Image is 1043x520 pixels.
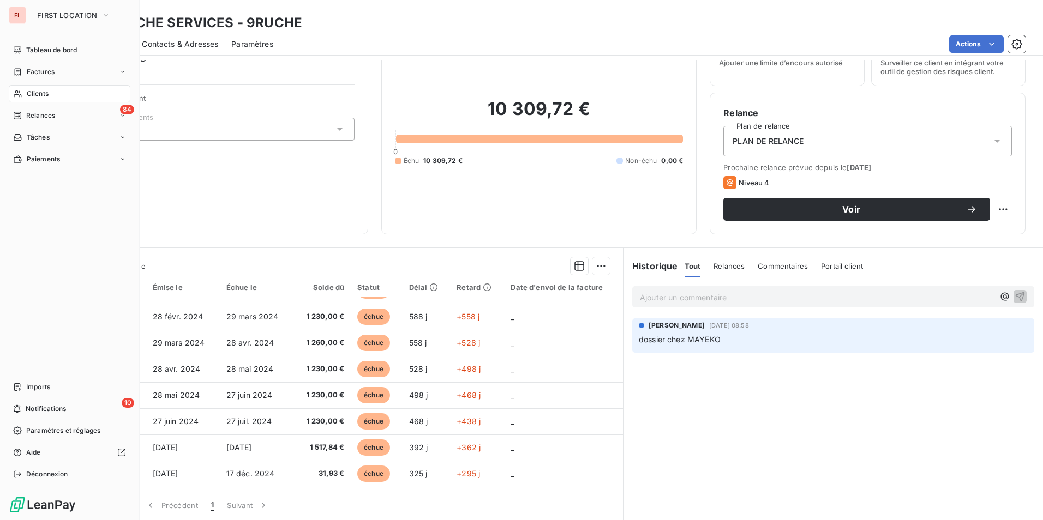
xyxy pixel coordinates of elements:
[153,390,200,400] span: 28 mai 2024
[511,364,514,373] span: _
[300,390,344,401] span: 1 230,00 €
[511,443,514,452] span: _
[409,469,428,478] span: 325 j
[153,364,201,373] span: 28 avr. 2024
[409,443,428,452] span: 392 j
[226,390,273,400] span: 27 juin 2024
[153,338,205,347] span: 29 mars 2024
[409,283,444,292] div: Délai
[27,89,49,99] span: Clients
[9,7,26,24] div: FL
[300,442,344,453] span: 1 517,84 €
[357,309,390,325] span: échue
[625,156,657,166] span: Non-échu
[226,364,274,373] span: 28 mai 2024
[120,105,134,114] span: 84
[231,39,273,50] span: Paramètres
[226,283,287,292] div: Échue le
[26,45,77,55] span: Tableau de bord
[26,404,66,414] span: Notifications
[211,500,214,511] span: 1
[649,321,705,330] span: [PERSON_NAME]
[723,106,1012,119] h6: Relance
[357,413,390,430] span: échue
[714,262,745,270] span: Relances
[300,337,344,348] span: 1 260,00 €
[1006,483,1032,509] iframe: Intercom live chat
[457,364,481,373] span: +498 j
[511,283,616,292] div: Date d'envoi de la facture
[457,312,479,321] span: +558 j
[949,35,1004,53] button: Actions
[457,338,480,347] span: +528 j
[393,147,398,156] span: 0
[26,111,55,120] span: Relances
[27,154,60,164] span: Paiements
[153,443,178,452] span: [DATE]
[26,448,41,457] span: Aide
[9,444,130,461] a: Aide
[226,338,274,347] span: 28 avr. 2024
[300,283,344,292] div: Solde dû
[220,494,275,517] button: Suivant
[9,496,76,513] img: Logo LeanPay
[300,364,344,374] span: 1 230,00 €
[624,259,678,273] h6: Historique
[409,416,428,426] span: 468 j
[357,465,390,482] span: échue
[27,67,55,77] span: Factures
[357,361,390,377] span: échue
[153,416,199,426] span: 27 juin 2024
[821,262,863,270] span: Portail client
[300,311,344,322] span: 1 230,00 €
[142,39,218,50] span: Contacts & Adresses
[758,262,808,270] span: Commentaires
[511,312,514,321] span: _
[226,416,272,426] span: 27 juil. 2024
[409,390,428,400] span: 498 j
[26,382,50,392] span: Imports
[457,469,480,478] span: +295 j
[205,494,220,517] button: 1
[226,443,252,452] span: [DATE]
[357,387,390,403] span: échue
[661,156,683,166] span: 0,00 €
[300,416,344,427] span: 1 230,00 €
[395,98,684,131] h2: 10 309,72 €
[26,426,100,436] span: Paramètres et réglages
[96,13,302,33] h3: LA RUCHE SERVICES - 9RUCHE
[226,312,279,321] span: 29 mars 2024
[685,262,701,270] span: Tout
[357,439,390,456] span: échue
[88,94,355,109] span: Propriétés Client
[457,416,481,426] span: +438 j
[719,58,843,67] span: Ajouter une limite d’encours autorisé
[26,469,68,479] span: Déconnexion
[723,198,990,221] button: Voir
[357,335,390,351] span: échue
[457,283,497,292] div: Retard
[226,469,275,478] span: 17 déc. 2024
[423,156,463,166] span: 10 309,72 €
[409,338,427,347] span: 558 j
[37,11,97,20] span: FIRST LOCATION
[511,416,514,426] span: _
[723,163,1012,172] span: Prochaine relance prévue depuis le
[709,322,749,329] span: [DATE] 08:58
[457,443,481,452] span: +362 j
[511,390,514,400] span: _
[409,364,428,373] span: 528 j
[457,390,481,400] span: +468 j
[153,312,203,321] span: 28 févr. 2024
[409,312,428,321] span: 588 j
[511,338,514,347] span: _
[153,283,213,292] div: Émise le
[300,468,344,479] span: 31,93 €
[153,469,178,478] span: [DATE]
[122,398,134,408] span: 10
[511,469,514,478] span: _
[880,58,1016,76] span: Surveiller ce client en intégrant votre outil de gestion des risques client.
[357,283,395,292] div: Statut
[404,156,419,166] span: Échu
[847,163,871,172] span: [DATE]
